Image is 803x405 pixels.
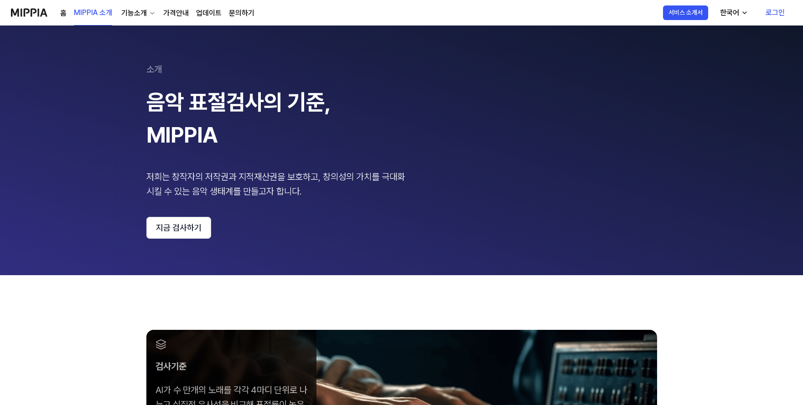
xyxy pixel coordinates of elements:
[713,4,754,22] button: 한국어
[146,62,657,77] div: 소개
[229,8,254,19] a: 문의하기
[119,8,156,19] button: 기능소개
[60,8,67,19] a: 홈
[146,169,411,199] div: 저희는 창작자의 저작권과 지적재산권을 보호하고, 창의성의 가치를 극대화 시킬 수 있는 음악 생태계를 만들고자 합니다.
[155,359,307,374] div: 검사기준
[663,5,708,20] button: 서비스 소개서
[146,86,411,151] div: 음악 표절검사의 기준, MIPPIA
[196,8,222,19] a: 업데이트
[119,8,149,19] div: 기능소개
[163,8,189,19] a: 가격안내
[74,0,112,26] a: MIPPIA 소개
[146,217,657,239] a: 지금 검사하기
[146,217,211,239] button: 지금 검사하기
[718,7,741,18] div: 한국어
